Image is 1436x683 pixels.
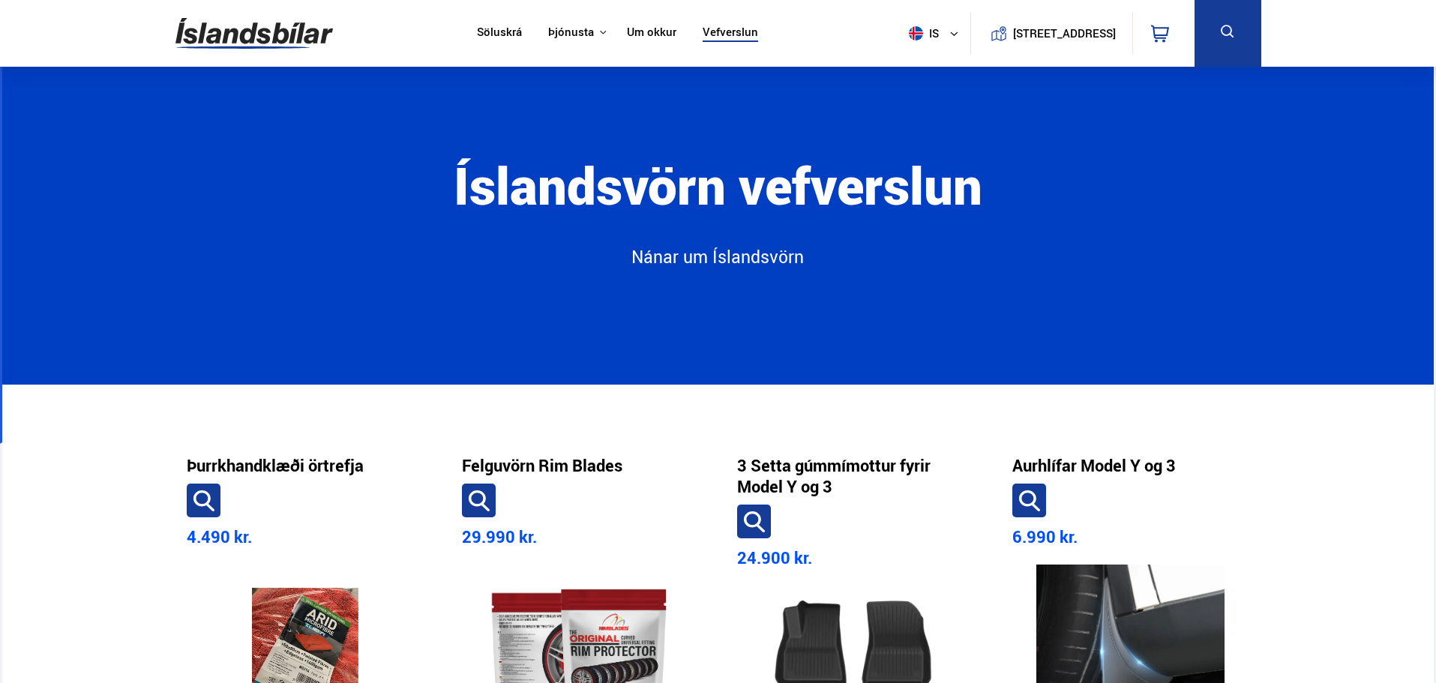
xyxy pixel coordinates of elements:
[979,12,1124,55] a: [STREET_ADDRESS]
[12,6,57,51] button: Open LiveChat chat widget
[477,25,522,41] a: Söluskrá
[903,11,970,55] button: is
[703,25,758,41] a: Vefverslun
[175,9,333,58] img: G0Ugv5HjCgRt.svg
[1019,27,1111,40] button: [STREET_ADDRESS]
[1012,455,1176,476] a: Aurhlífar Model Y og 3
[462,455,622,476] a: Felguvörn Rim Blades
[903,26,940,40] span: is
[548,25,594,40] button: Þjónusta
[737,455,973,497] a: 3 Setta gúmmímottur fyrir Model Y og 3
[187,455,364,476] a: Þurrkhandklæði örtrefja
[1012,526,1078,547] span: 6.990 kr.
[187,526,252,547] span: 4.490 kr.
[310,157,1125,245] h1: Íslandsvörn vefverslun
[909,26,923,40] img: svg+xml;base64,PHN2ZyB4bWxucz0iaHR0cDovL3d3dy53My5vcmcvMjAwMC9zdmciIHdpZHRoPSI1MTIiIGhlaWdodD0iNT...
[737,547,812,568] span: 24.900 kr.
[627,25,676,41] a: Um okkur
[462,526,537,547] span: 29.990 kr.
[392,245,1044,282] a: Nánar um Íslandsvörn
